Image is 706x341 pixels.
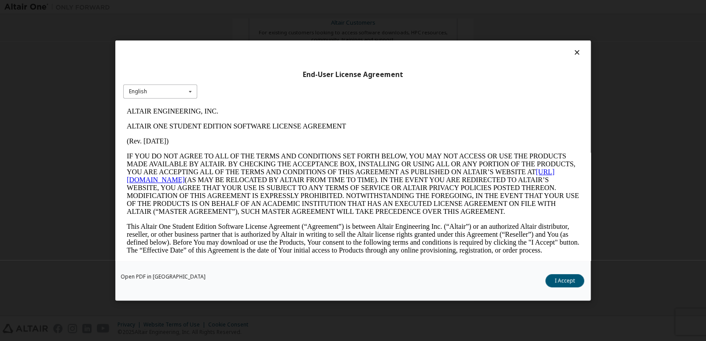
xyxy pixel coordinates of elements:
a: Open PDF in [GEOGRAPHIC_DATA] [121,274,206,279]
div: End-User License Agreement [123,70,583,79]
button: I Accept [545,274,584,287]
p: ALTAIR ENGINEERING, INC. [4,4,456,11]
p: IF YOU DO NOT AGREE TO ALL OF THE TERMS AND CONDITIONS SET FORTH BELOW, YOU MAY NOT ACCESS OR USE... [4,48,456,112]
div: English [129,89,147,94]
p: (Rev. [DATE]) [4,33,456,41]
p: ALTAIR ONE STUDENT EDITION SOFTWARE LICENSE AGREEMENT [4,18,456,26]
p: This Altair One Student Edition Software License Agreement (“Agreement”) is between Altair Engine... [4,119,456,150]
a: [URL][DOMAIN_NAME] [4,64,431,80]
